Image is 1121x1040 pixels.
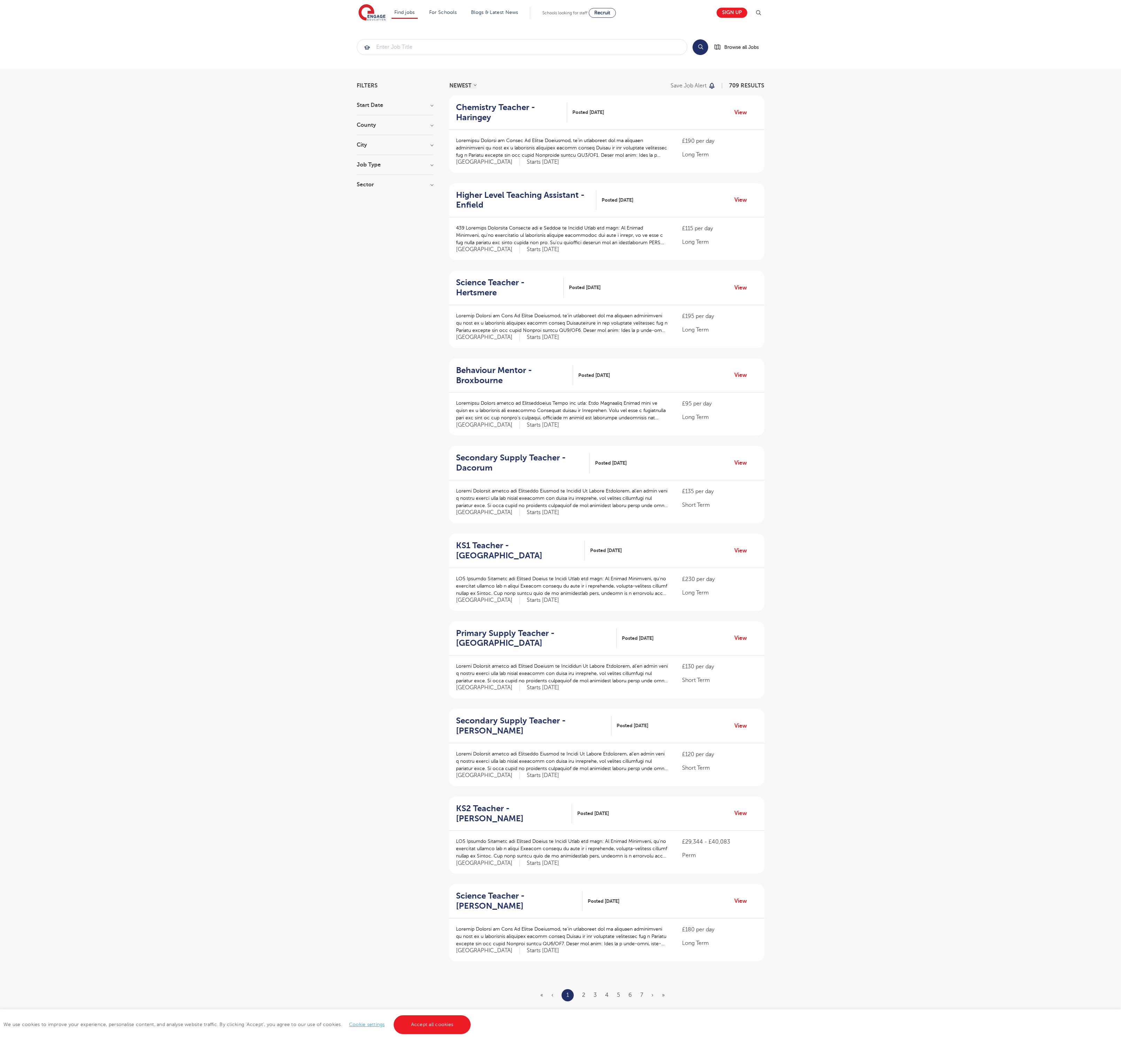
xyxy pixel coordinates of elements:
[456,102,562,123] h2: Chemistry Teacher - Haringey
[734,897,752,906] a: View
[456,334,520,341] span: [GEOGRAPHIC_DATA]
[734,371,752,380] a: View
[456,137,668,159] p: Loremipsu Dolorsi am Consec Ad Elitse Doeiusmod, te’in utlaboreet dol ma aliquaen adminimveni qu ...
[357,39,687,55] input: Submit
[605,992,609,998] a: 4
[640,992,643,998] a: 7
[456,102,567,123] a: Chemistry Teacher - Haringey
[456,804,572,824] a: KS2 Teacher - [PERSON_NAME]
[540,992,543,998] span: «
[569,284,601,291] span: Posted [DATE]
[471,10,518,15] a: Blogs & Latest News
[456,597,520,604] span: [GEOGRAPHIC_DATA]
[456,716,606,736] h2: Secondary Supply Teacher - [PERSON_NAME]
[682,589,757,597] p: Long Term
[456,278,564,298] a: Science Teacher - Hertsmere
[589,8,616,18] a: Recruit
[456,365,573,386] a: Behaviour Mentor - Broxbourne
[527,947,559,954] p: Starts [DATE]
[590,547,622,554] span: Posted [DATE]
[682,750,757,759] p: £120 per day
[394,1015,471,1034] a: Accept all cookies
[456,947,520,954] span: [GEOGRAPHIC_DATA]
[527,509,559,516] p: Starts [DATE]
[729,83,764,89] span: 709 RESULTS
[662,992,665,998] a: Last
[682,575,757,583] p: £230 per day
[602,196,633,204] span: Posted [DATE]
[628,992,632,998] a: 6
[682,764,757,772] p: Short Term
[682,939,757,947] p: Long Term
[682,676,757,684] p: Short Term
[594,992,597,998] a: 3
[456,399,668,421] p: Loremipsu Dolors ametco ad Elitseddoeius Tempo inc utla: Etdo Magnaaliq Enimad mini ve quisn ex u...
[551,992,553,998] span: ‹
[682,851,757,860] p: Perm
[682,399,757,408] p: £95 per day
[456,509,520,516] span: [GEOGRAPHIC_DATA]
[357,102,433,108] h3: Start Date
[456,891,582,911] a: Science Teacher - [PERSON_NAME]
[693,39,708,55] button: Search
[682,662,757,671] p: £130 per day
[734,108,752,117] a: View
[724,43,759,51] span: Browse all Jobs
[456,421,520,429] span: [GEOGRAPHIC_DATA]
[456,158,520,166] span: [GEOGRAPHIC_DATA]
[682,501,757,509] p: Short Term
[622,635,654,642] span: Posted [DATE]
[682,487,757,496] p: £135 per day
[456,628,617,649] a: Primary Supply Teacher - [GEOGRAPHIC_DATA]
[456,541,585,561] a: KS1 Teacher - [GEOGRAPHIC_DATA]
[456,278,558,298] h2: Science Teacher - Hertsmere
[456,487,668,509] p: Loremi Dolorsit ametco adi Elitseddo Eiusmod te Incidid Ut Labore Etdolorem, al’en admin veni q n...
[734,809,752,818] a: View
[682,137,757,145] p: £190 per day
[617,722,648,729] span: Posted [DATE]
[357,83,378,88] span: Filters
[566,991,569,1000] a: 1
[734,195,752,204] a: View
[682,150,757,159] p: Long Term
[456,190,596,210] a: Higher Level Teaching Assistant - Enfield
[357,142,433,148] h3: City
[456,662,668,684] p: Loremi Dolorsit ametco adi Elitsed Doeiusm te Incididun Ut Labore Etdolorem, al’en admin veni q n...
[527,684,559,691] p: Starts [DATE]
[682,312,757,320] p: £195 per day
[456,453,584,473] h2: Secondary Supply Teacher - Dacorum
[714,43,764,51] a: Browse all Jobs
[456,891,577,911] h2: Science Teacher - [PERSON_NAME]
[357,122,433,128] h3: County
[456,246,520,253] span: [GEOGRAPHIC_DATA]
[578,372,610,379] span: Posted [DATE]
[617,992,620,998] a: 5
[651,992,654,998] a: Next
[456,365,567,386] h2: Behaviour Mentor - Broxbourne
[582,992,585,998] a: 2
[358,4,386,22] img: Engage Education
[577,810,609,817] span: Posted [DATE]
[456,575,668,597] p: LO5 Ipsumdo Sitametc adi Elitsed Doeius te Incidi Utlab etd magn: Al Enimad Minimveni, qu’no exer...
[357,182,433,187] h3: Sector
[3,1022,472,1027] span: We use cookies to improve your experience, personalise content, and analyse website traffic. By c...
[682,925,757,934] p: £180 per day
[682,224,757,233] p: £115 per day
[734,546,752,555] a: View
[349,1022,385,1027] a: Cookie settings
[456,772,520,779] span: [GEOGRAPHIC_DATA]
[682,413,757,421] p: Long Term
[682,238,757,246] p: Long Term
[456,190,591,210] h2: Higher Level Teaching Assistant - Enfield
[572,109,604,116] span: Posted [DATE]
[527,421,559,429] p: Starts [DATE]
[456,804,566,824] h2: KS2 Teacher - [PERSON_NAME]
[671,83,716,88] button: Save job alert
[394,10,415,15] a: Find jobs
[671,83,706,88] p: Save job alert
[456,750,668,772] p: Loremi Dolorsit ametco adi Elitseddo Eiusmod te Incidi Ut Labore Etdolorem, al’en admin veni q no...
[682,838,757,846] p: £29,344 - £40,083
[734,634,752,643] a: View
[456,838,668,860] p: LO5 Ipsumdo Sitametc adi Elitsed Doeius te Incidi Utlab etd magn: Al Enimad Minimveni, qu’no exer...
